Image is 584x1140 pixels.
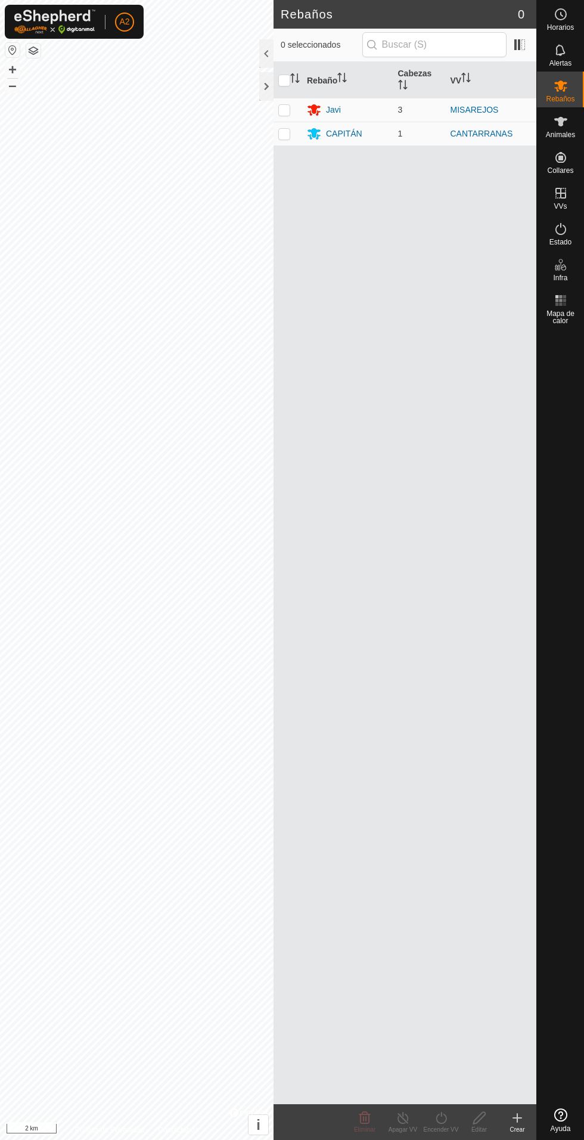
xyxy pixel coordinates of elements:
font: Animales [546,131,575,139]
p-sorticon: Activar para ordenar [398,82,408,91]
font: Javi [326,105,341,114]
p-sorticon: Activar para ordenar [290,75,300,85]
img: Logotipo de Gallagher [14,10,95,34]
a: MISAREJOS [451,105,499,114]
font: Horarios [547,23,574,32]
font: Contáctanos [159,1126,198,1134]
button: i [248,1115,268,1135]
a: Ayuda [537,1104,584,1137]
font: 3 [398,105,403,114]
font: + [8,61,17,78]
font: – [8,77,16,93]
a: CANTARRANAS [451,129,513,138]
font: Rebaños [281,8,333,21]
font: 0 [518,8,524,21]
font: Rebaños [546,95,574,103]
font: Infra [553,274,567,282]
font: Estado [549,238,571,246]
p-sorticon: Activar para ordenar [461,75,471,84]
font: Eliminar [354,1126,375,1133]
font: Crear [510,1126,524,1133]
font: Alertas [549,59,571,67]
font: Ayuda [551,1124,571,1133]
font: Collares [547,166,573,175]
button: Restablecer mapa [5,43,20,57]
font: CAPITÁN [326,129,362,138]
a: Política de Privacidad [75,1124,144,1135]
font: Política de Privacidad [75,1126,144,1134]
font: Rebaño [307,75,337,85]
font: VVs [554,202,567,210]
font: Cabezas [398,69,432,78]
font: 1 [398,129,403,138]
font: VV [451,75,462,85]
button: Capas del Mapa [26,44,41,58]
font: A2 [119,17,129,26]
font: i [256,1117,260,1133]
font: Editar [471,1126,487,1133]
button: + [5,63,20,77]
font: 0 seleccionados [281,40,340,49]
input: Buscar (S) [362,32,507,57]
button: – [5,78,20,92]
p-sorticon: Activar para ordenar [337,75,347,84]
a: Contáctanos [159,1124,198,1135]
font: Mapa de calor [546,309,574,325]
font: Apagar VV [389,1126,417,1133]
font: Encender VV [424,1126,459,1133]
